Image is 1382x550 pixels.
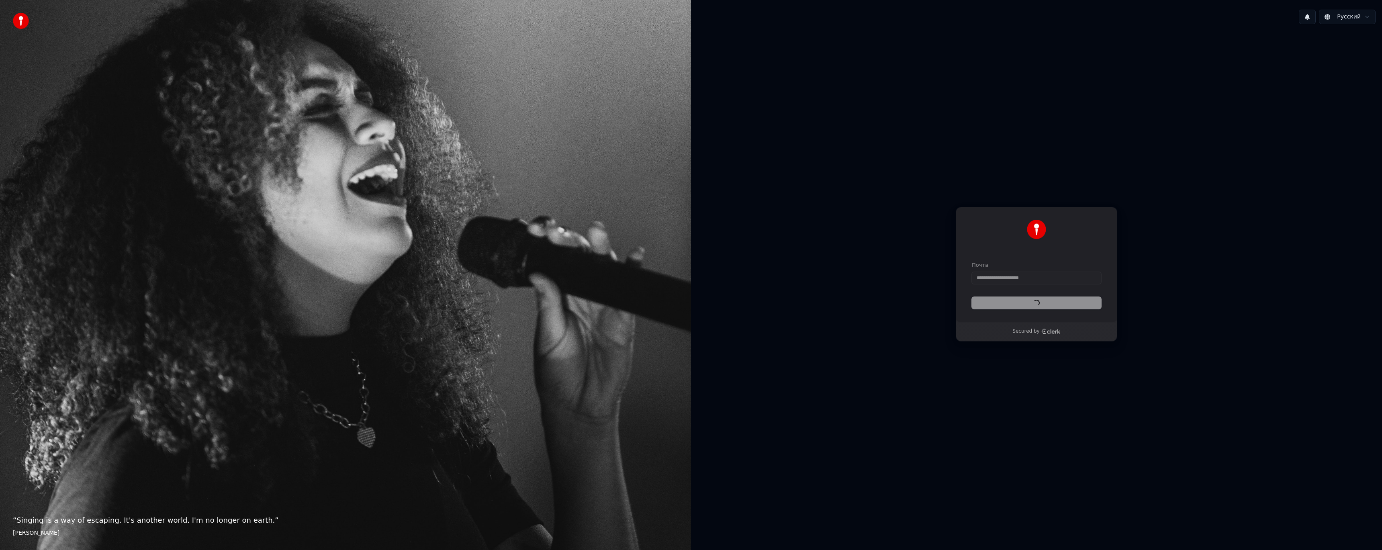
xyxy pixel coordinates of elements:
[13,529,678,537] footer: [PERSON_NAME]
[13,13,29,29] img: youka
[1012,328,1039,335] p: Secured by
[13,515,678,526] p: “ Singing is a way of escaping. It's another world. I'm no longer on earth. ”
[1041,329,1061,334] a: Clerk logo
[1027,220,1046,239] img: Youka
